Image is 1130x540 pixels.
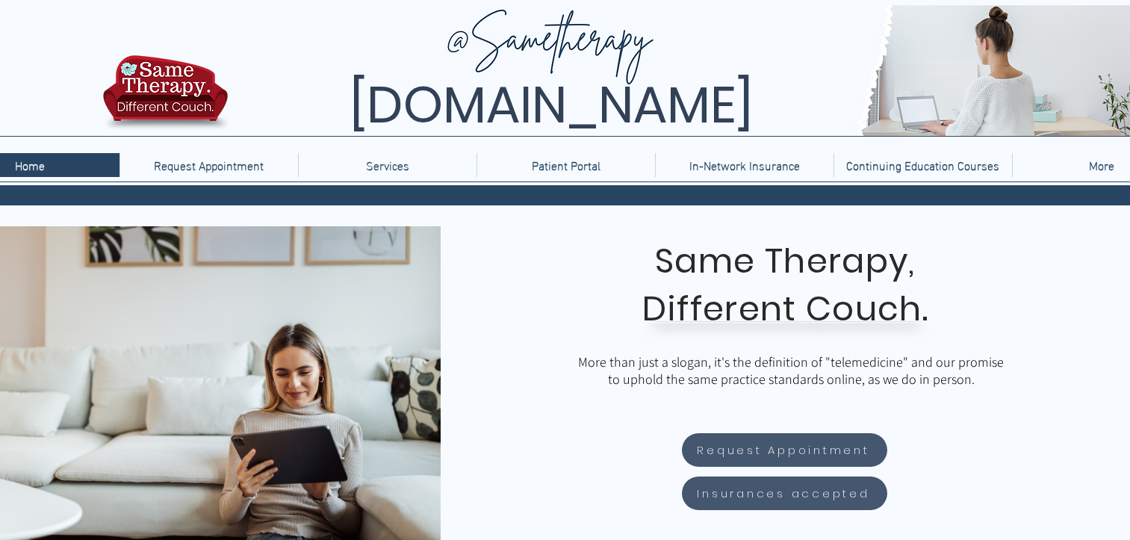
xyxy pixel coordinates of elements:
[682,477,887,510] a: Insurances accepted
[1081,153,1122,177] p: More
[682,153,807,177] p: In-Network Insurance
[655,238,916,285] span: Same Therapy,
[524,153,608,177] p: Patient Portal
[119,153,298,177] a: Request Appointment
[358,153,417,177] p: Services
[697,485,869,502] span: Insurances accepted
[350,69,753,140] span: [DOMAIN_NAME]
[839,153,1007,177] p: Continuing Education Courses
[655,153,833,177] a: In-Network Insurance
[642,285,929,332] span: Different Couch.
[99,53,232,141] img: TBH.US
[574,353,1008,388] p: More than just a slogan, it's the definition of "telemedicine" and our promise to uphold the same...
[298,153,476,177] div: Services
[146,153,271,177] p: Request Appointment
[476,153,655,177] a: Patient Portal
[7,153,52,177] p: Home
[833,153,1012,177] a: Continuing Education Courses
[682,433,887,467] a: Request Appointment
[697,441,869,459] span: Request Appointment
